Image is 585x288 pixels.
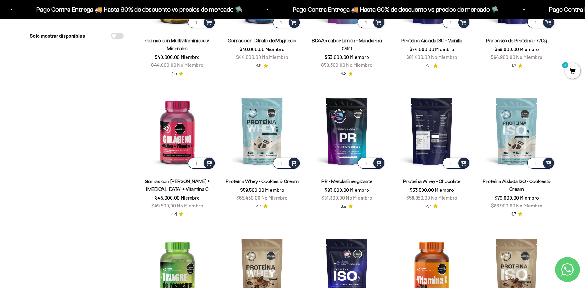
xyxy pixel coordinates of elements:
[321,179,372,184] a: PR - Mezcla Energizante
[321,195,345,201] span: $91.300,00
[401,38,462,43] a: Proteína Aislada ISO - Vainilla
[483,179,551,192] a: Proteína Aislada ISO - Cookies & Cream
[393,92,470,170] img: Proteína Whey - Chocolate
[409,46,434,52] span: $74.000,00
[346,62,372,68] span: No Miembro
[145,179,210,192] a: Gomas con [PERSON_NAME] + [MEDICAL_DATA] + Vitamina C
[171,70,177,77] span: 4.5
[151,202,176,208] span: $49.500,00
[406,54,430,60] span: $81.400,00
[511,211,516,218] span: 4.7
[35,4,241,14] p: Pago Contra Entrega 🚚 Hasta 60% de descuento vs precios de mercado 🛸
[511,62,523,69] a: 4.24.2 de 5.0 estrellas
[491,54,515,60] span: $64.900,00
[346,195,372,201] span: No Miembro
[256,203,268,210] a: 4.74.7 de 5.0 estrellas
[171,211,177,218] span: 4.4
[240,187,264,193] span: $59.500,00
[341,203,346,210] span: 3.9
[325,54,349,60] span: $53.000,00
[511,62,516,69] span: 4.2
[228,38,296,43] a: Gomas con Citrato de Magnesio
[181,195,200,201] span: Miembro
[520,195,539,201] span: Miembro
[431,54,457,60] span: No Miembro
[435,187,454,193] span: Miembro
[151,62,176,68] span: $44.000,00
[177,202,203,208] span: No Miembro
[562,61,569,69] mark: 3
[256,62,262,69] span: 4.6
[155,54,180,60] span: $40.000,00
[30,32,85,40] label: Solo mostrar disponibles
[341,70,353,77] a: 4.24.2 de 5.0 estrellas
[403,179,460,184] a: Proteína Whey - Chocolate
[486,38,547,43] a: Pancakes de Proteína - 770g
[426,62,438,69] a: 4.74.7 de 5.0 estrellas
[410,187,434,193] span: $53.500,00
[239,46,264,52] span: $40.000,00
[520,46,539,52] span: Miembro
[236,54,261,60] span: $44.000,00
[145,38,209,51] a: Gomas con Multivitamínicos y Minerales
[312,38,382,51] a: BCAAs sabor Limón - Mandarina (2:1:1)
[321,62,345,68] span: $58.300,00
[495,195,519,201] span: $79.000,00
[350,54,369,60] span: Miembro
[261,195,288,201] span: No Miembro
[426,203,438,210] a: 4.74.7 de 5.0 estrellas
[406,195,430,201] span: $58.850,00
[565,68,580,75] a: 3
[511,211,523,218] a: 4.74.7 de 5.0 estrellas
[341,70,346,77] span: 4.2
[265,187,284,193] span: Miembro
[325,187,349,193] span: $83.000,00
[262,54,288,60] span: No Miembro
[341,203,353,210] a: 3.93.9 de 5.0 estrellas
[236,195,260,201] span: $65.450,00
[291,4,497,14] p: Pago Contra Entrega 🚚 Hasta 60% de descuento vs precios de mercado 🛸
[265,46,285,52] span: Miembro
[495,46,519,52] span: $59.000,00
[171,70,183,77] a: 4.54.5 de 5.0 estrellas
[426,62,431,69] span: 4.7
[226,179,299,184] a: Proteína Whey - Cookies & Cream
[181,54,200,60] span: Miembro
[256,203,261,210] span: 4.7
[516,54,542,60] span: No Miembro
[491,202,515,208] span: $86.900,00
[435,46,454,52] span: Miembro
[426,203,431,210] span: 4.7
[350,187,369,193] span: Miembro
[171,211,183,218] a: 4.44.4 de 5.0 estrellas
[431,195,457,201] span: No Miembro
[155,195,180,201] span: $45.000,00
[516,202,542,208] span: No Miembro
[256,62,268,69] a: 4.64.6 de 5.0 estrellas
[177,62,203,68] span: No Miembro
